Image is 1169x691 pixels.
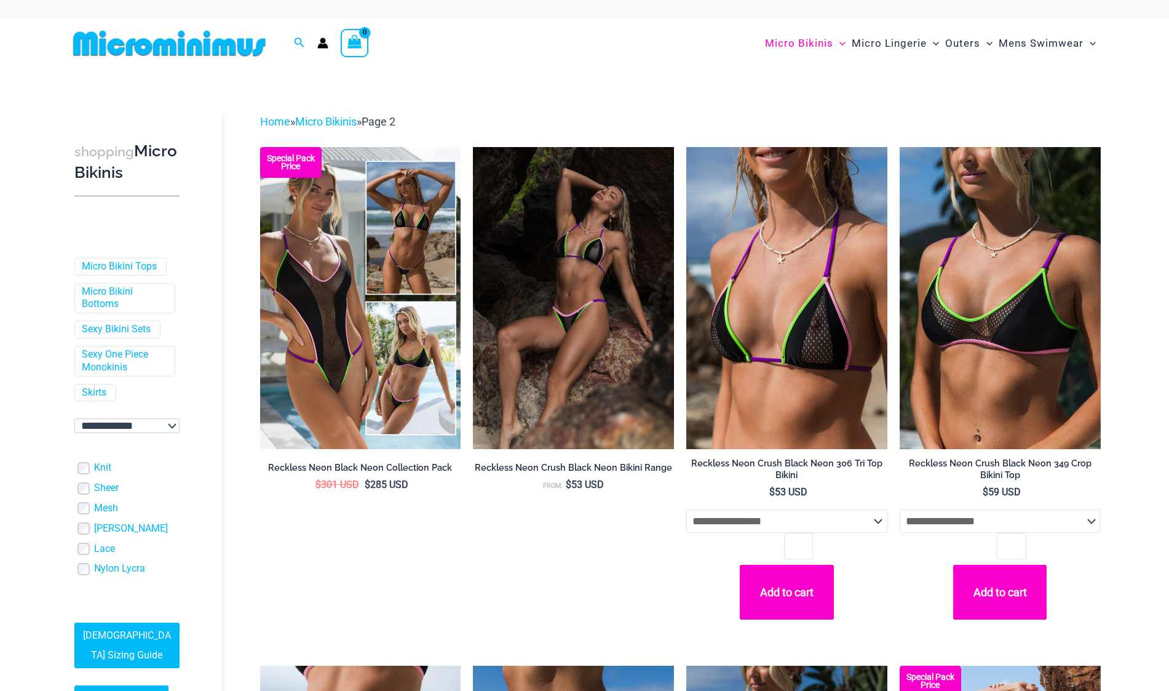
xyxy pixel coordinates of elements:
a: Search icon link [294,36,305,51]
a: Nylon Lycra [94,562,145,575]
b: Special Pack Price [260,154,322,170]
a: Sexy Bikini Sets [82,323,151,336]
h2: Reckless Neon Crush Black Neon 349 Crop Bikini Top [900,458,1101,481]
a: [PERSON_NAME] [94,522,168,535]
a: Home [260,115,290,128]
img: Collection Pack [260,147,461,449]
a: Reckless Neon Crush Black Neon 306 Tri Top 296 Cheeky 04Reckless Neon Crush Black Neon 349 Crop T... [473,147,674,449]
span: Outers [945,28,980,59]
bdi: 59 USD [983,486,1021,498]
span: Menu Toggle [1084,28,1096,59]
a: Reckless Neon Crush Black Neon 349 Crop Bikini Top [900,458,1101,485]
a: Collection Pack Top BTop B [260,147,461,449]
nav: Site Navigation [760,23,1101,64]
span: Menu Toggle [927,28,939,59]
a: Reckless Neon Crush Black Neon 306 Tri Top 01Reckless Neon Crush Black Neon 306 Tri Top 296 Cheek... [686,147,887,449]
img: Reckless Neon Crush Black Neon 306 Tri Top 01 [686,147,887,449]
span: Micro Bikinis [765,28,833,59]
span: $ [315,479,321,490]
bdi: 53 USD [769,486,807,498]
bdi: 301 USD [315,479,359,490]
span: Mens Swimwear [999,28,1084,59]
a: [DEMOGRAPHIC_DATA] Sizing Guide [74,623,180,668]
span: $ [769,486,775,498]
a: Mens SwimwearMenu ToggleMenu Toggle [996,25,1099,62]
span: $ [983,486,988,498]
a: Reckless Neon Crush Black Neon Bikini Range [473,462,674,478]
h2: Reckless Neon Crush Black Neon Bikini Range [473,462,674,474]
a: Lace [94,543,115,556]
b: Special Pack Price [900,673,961,689]
bdi: 285 USD [365,479,408,490]
a: Reckless Neon Black Neon Collection Pack [260,462,461,478]
bdi: 53 USD [566,479,604,490]
a: View Shopping Cart, empty [341,29,369,57]
span: Menu Toggle [833,28,846,59]
span: Menu Toggle [980,28,993,59]
h2: Reckless Neon Black Neon Collection Pack [260,462,461,474]
a: Sheer [94,482,119,495]
a: Micro Bikinis [295,115,357,128]
a: Account icon link [317,38,328,49]
input: Product quantity [997,533,1026,559]
h3: Micro Bikinis [74,141,180,183]
a: Reckless Neon Crush Black Neon 306 Tri Top Bikini [686,458,887,485]
span: $ [365,479,370,490]
span: shopping [74,144,134,159]
a: Reckless Neon Crush Black Neon 349 Crop Top 02Reckless Neon Crush Black Neon 349 Crop Top 01Reckl... [900,147,1101,449]
a: OutersMenu ToggleMenu Toggle [942,25,996,62]
span: » » [260,115,395,128]
a: Micro Bikini Bottoms [82,286,165,311]
a: Micro BikinisMenu ToggleMenu Toggle [762,25,849,62]
input: Product quantity [784,533,813,559]
span: $ [566,479,571,490]
span: Page 2 [362,115,395,128]
a: Mesh [94,502,118,515]
img: Reckless Neon Crush Black Neon 349 Crop Top 02 [900,147,1101,449]
h2: Reckless Neon Crush Black Neon 306 Tri Top Bikini [686,458,887,481]
img: Reckless Neon Crush Black Neon 306 Tri Top 296 Cheeky 04 [473,147,674,449]
button: Add to cart [740,565,833,620]
button: Add to cart [953,565,1047,620]
a: Sexy One Piece Monokinis [82,348,165,374]
select: wpc-taxonomy-pa_color-745982 [74,418,180,433]
span: From: [543,482,563,490]
span: Micro Lingerie [852,28,927,59]
a: Skirts [82,386,106,399]
a: Micro Bikini Tops [82,260,157,273]
img: MM SHOP LOGO FLAT [68,30,271,57]
a: Knit [94,461,111,474]
a: Micro LingerieMenu ToggleMenu Toggle [849,25,942,62]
